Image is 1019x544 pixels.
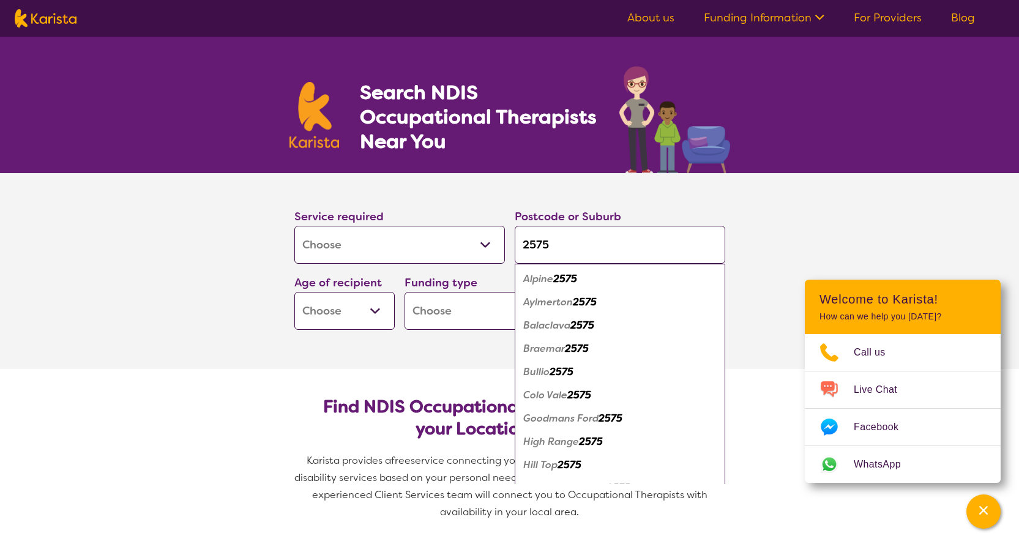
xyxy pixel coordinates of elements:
[523,458,558,471] em: Hill Top
[521,407,719,430] div: Goodmans Ford 2575
[521,337,719,360] div: Braemar 2575
[704,10,824,25] a: Funding Information
[294,209,384,224] label: Service required
[565,342,589,355] em: 2575
[289,82,340,148] img: Karista logo
[550,365,573,378] em: 2575
[805,334,1001,483] ul: Choose channel
[521,384,719,407] div: Colo Vale 2575
[521,453,719,477] div: Hill Top 2575
[523,365,550,378] em: Bullio
[523,272,553,285] em: Alpine
[523,342,565,355] em: Braemar
[523,319,570,332] em: Balaclava
[966,494,1001,529] button: Channel Menu
[521,430,719,453] div: High Range 2575
[567,389,591,401] em: 2575
[819,292,986,307] h2: Welcome to Karista!
[854,455,916,474] span: WhatsApp
[523,296,573,308] em: Aylmerton
[619,66,730,173] img: occupational-therapy
[405,275,477,290] label: Funding type
[521,314,719,337] div: Balaclava 2575
[607,482,630,494] em: 2575
[521,291,719,314] div: Aylmerton 2575
[521,360,719,384] div: Bullio 2575
[579,435,603,448] em: 2575
[304,396,715,440] h2: Find NDIS Occupational Therapists based on your Location & Needs
[515,209,621,224] label: Postcode or Suburb
[521,267,719,291] div: Alpine 2575
[805,280,1001,483] div: Channel Menu
[854,381,912,399] span: Live Chat
[854,418,913,436] span: Facebook
[307,454,391,467] span: Karista provides a
[15,9,77,28] img: Karista logo
[854,10,922,25] a: For Providers
[360,80,598,154] h1: Search NDIS Occupational Therapists Near You
[523,482,607,494] em: [PERSON_NAME]
[573,296,597,308] em: 2575
[521,477,719,500] div: Joadja 2575
[294,454,728,518] span: service connecting you with Occupational Therapists and other disability services based on your p...
[599,412,622,425] em: 2575
[951,10,975,25] a: Blog
[294,275,382,290] label: Age of recipient
[854,343,900,362] span: Call us
[558,458,581,471] em: 2575
[805,446,1001,483] a: Web link opens in a new tab.
[523,412,599,425] em: Goodmans Ford
[523,435,579,448] em: High Range
[570,319,594,332] em: 2575
[819,311,986,322] p: How can we help you [DATE]?
[523,389,567,401] em: Colo Vale
[627,10,674,25] a: About us
[515,226,725,264] input: Type
[553,272,577,285] em: 2575
[391,454,411,467] span: free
